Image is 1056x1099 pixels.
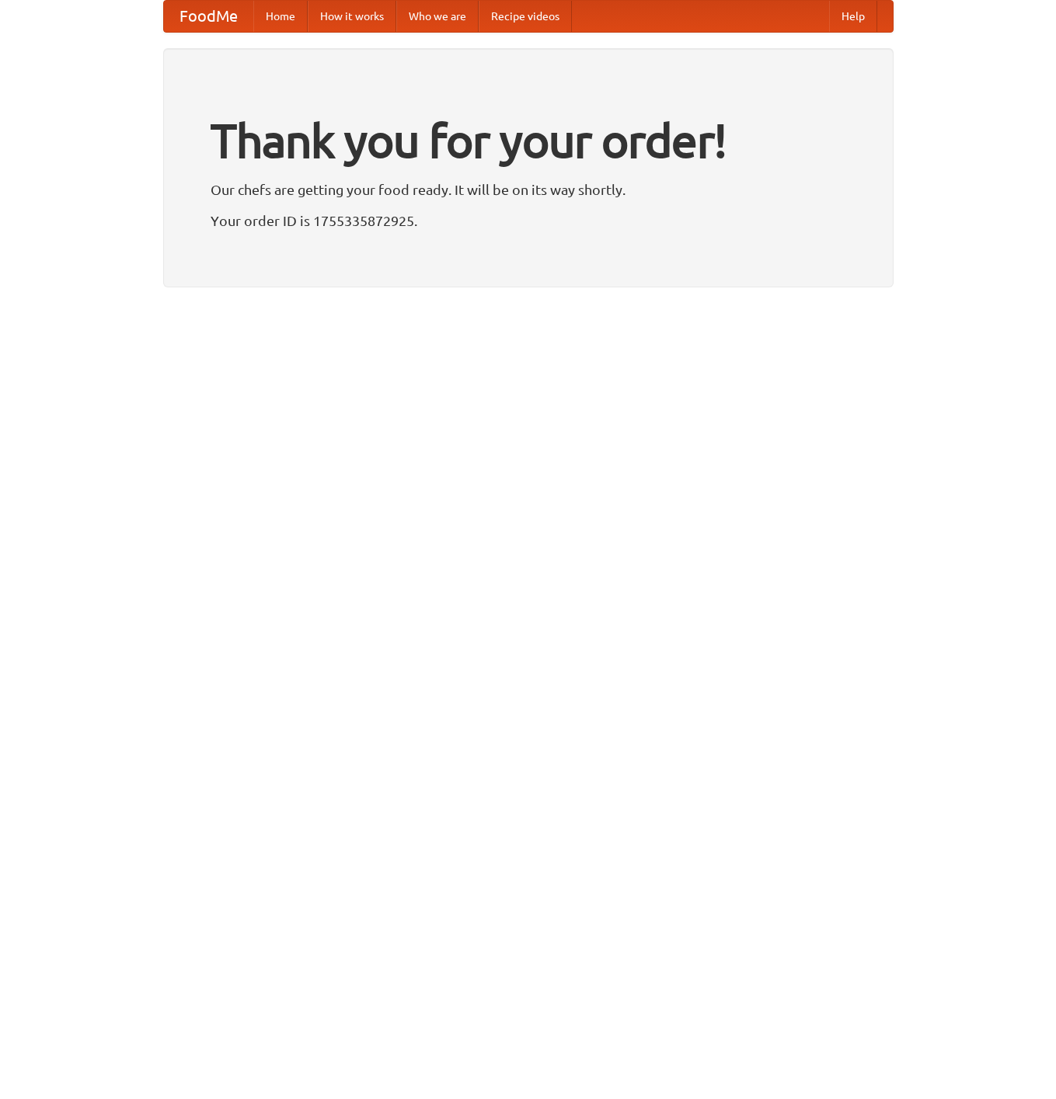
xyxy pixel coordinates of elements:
a: Help [829,1,877,32]
p: Our chefs are getting your food ready. It will be on its way shortly. [211,178,846,201]
a: Who we are [396,1,479,32]
a: Home [253,1,308,32]
h1: Thank you for your order! [211,103,846,178]
p: Your order ID is 1755335872925. [211,209,846,232]
a: FoodMe [164,1,253,32]
a: Recipe videos [479,1,572,32]
a: How it works [308,1,396,32]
